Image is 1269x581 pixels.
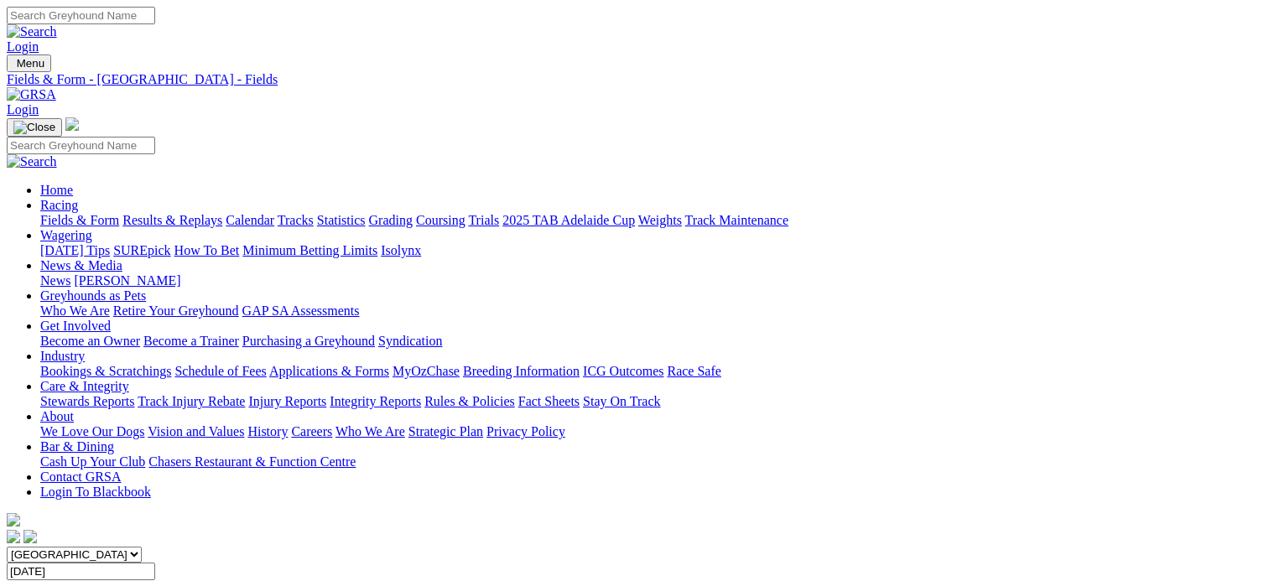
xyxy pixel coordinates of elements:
a: Privacy Policy [486,424,565,438]
a: Chasers Restaurant & Function Centre [148,454,356,469]
a: Track Maintenance [685,213,788,227]
a: Bar & Dining [40,439,114,454]
a: Grading [369,213,413,227]
a: Minimum Betting Limits [242,243,377,257]
a: Become an Owner [40,334,140,348]
button: Toggle navigation [7,118,62,137]
a: About [40,409,74,423]
div: Industry [40,364,1262,379]
a: Retire Your Greyhound [113,303,239,318]
a: Get Involved [40,319,111,333]
a: Trials [468,213,499,227]
a: Bookings & Scratchings [40,364,171,378]
button: Toggle navigation [7,54,51,72]
input: Select date [7,563,155,580]
a: Results & Replays [122,213,222,227]
a: Breeding Information [463,364,580,378]
input: Search [7,7,155,24]
a: Cash Up Your Club [40,454,145,469]
div: Racing [40,213,1262,228]
a: Become a Trainer [143,334,239,348]
a: Fields & Form - [GEOGRAPHIC_DATA] - Fields [7,72,1262,87]
a: Race Safe [667,364,720,378]
a: GAP SA Assessments [242,303,360,318]
input: Search [7,137,155,154]
a: How To Bet [174,243,240,257]
img: Search [7,154,57,169]
img: logo-grsa-white.png [65,117,79,131]
a: Vision and Values [148,424,244,438]
a: Isolynx [381,243,421,257]
div: Greyhounds as Pets [40,303,1262,319]
a: Login To Blackbook [40,485,151,499]
a: Home [40,183,73,197]
div: News & Media [40,273,1262,288]
a: Statistics [317,213,366,227]
a: [DATE] Tips [40,243,110,257]
a: Injury Reports [248,394,326,408]
a: Greyhounds as Pets [40,288,146,303]
span: Menu [17,57,44,70]
a: Fields & Form [40,213,119,227]
a: Weights [638,213,682,227]
a: Who We Are [40,303,110,318]
div: Wagering [40,243,1262,258]
a: News [40,273,70,288]
a: 2025 TAB Adelaide Cup [502,213,635,227]
img: Search [7,24,57,39]
a: Industry [40,349,85,363]
a: Coursing [416,213,465,227]
img: twitter.svg [23,530,37,543]
div: Get Involved [40,334,1262,349]
a: ICG Outcomes [583,364,663,378]
a: Track Injury Rebate [138,394,245,408]
a: Applications & Forms [269,364,389,378]
img: Close [13,121,55,134]
a: Careers [291,424,332,438]
a: Syndication [378,334,442,348]
div: About [40,424,1262,439]
a: Fact Sheets [518,394,580,408]
a: Calendar [226,213,274,227]
a: Login [7,102,39,117]
a: Stay On Track [583,394,660,408]
a: MyOzChase [393,364,460,378]
a: We Love Our Dogs [40,424,144,438]
a: Rules & Policies [424,394,515,408]
a: Strategic Plan [408,424,483,438]
a: News & Media [40,258,122,272]
a: Purchasing a Greyhound [242,334,375,348]
a: History [247,424,288,438]
a: Care & Integrity [40,379,129,393]
a: Tracks [278,213,314,227]
a: Integrity Reports [330,394,421,408]
a: Login [7,39,39,54]
a: Stewards Reports [40,394,134,408]
div: Care & Integrity [40,394,1262,409]
div: Bar & Dining [40,454,1262,469]
img: logo-grsa-white.png [7,513,20,527]
img: facebook.svg [7,530,20,543]
a: Racing [40,198,78,212]
a: SUREpick [113,243,170,257]
a: Who We Are [335,424,405,438]
a: Schedule of Fees [174,364,266,378]
a: Contact GRSA [40,469,121,484]
a: [PERSON_NAME] [74,273,180,288]
img: GRSA [7,87,56,102]
a: Wagering [40,228,92,242]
